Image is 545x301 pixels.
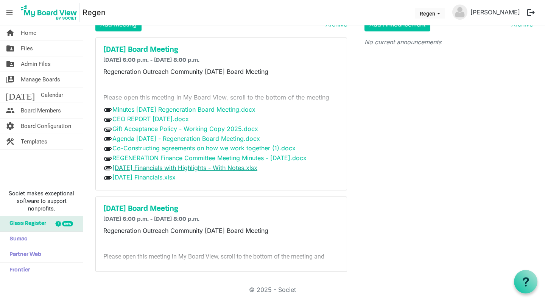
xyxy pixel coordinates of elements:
[103,125,112,134] span: attachment
[112,164,257,172] a: [DATE] Financials with Highlights - With Notes.xlsx
[112,115,189,123] a: CEO REPORT [DATE].docx
[249,286,296,293] a: © 2025 - Societ
[103,57,339,64] h6: [DATE] 6:00 p.m. - [DATE] 8:00 p.m.
[103,173,112,182] span: attachment
[112,106,255,113] a: Minutes [DATE] Regeneration Board Meeting.docx
[6,134,15,149] span: construction
[21,134,47,149] span: Templates
[21,103,61,118] span: Board Members
[62,221,73,226] div: new
[103,204,339,214] a: [DATE] Board Meeting
[103,253,324,270] span: Please open this meeting in My Board View, scroll to the bottom of the meeting and indicate wheth...
[6,263,30,278] span: Frontier
[41,87,63,103] span: Calendar
[103,134,112,143] span: attachment
[112,144,296,152] a: Co-Constructing agreements on how we work together (1).docx
[19,3,83,22] a: My Board View Logo
[467,5,523,20] a: [PERSON_NAME]
[415,8,445,19] button: Regen dropdownbutton
[112,135,260,142] a: Agenda [DATE] - Regeneration Board Meeting.docx
[103,45,339,55] a: [DATE] Board Meeting
[6,232,27,247] span: Sumac
[364,37,533,47] p: No current announcements
[103,144,112,153] span: attachment
[83,5,106,20] a: Regen
[6,103,15,118] span: people
[21,119,71,134] span: Board Configuration
[112,125,258,133] a: Gift Acceptance Policy - Working Copy 2025.docx
[103,93,339,111] p: Please open this meeting in My Board View, scroll to the bottom of the meeting and indicate wheth...
[6,41,15,56] span: folder_shared
[452,5,467,20] img: no-profile-picture.svg
[523,5,539,20] button: logout
[6,25,15,41] span: home
[103,115,112,124] span: attachment
[3,190,79,212] span: Societ makes exceptional software to support nonprofits.
[103,67,339,76] p: Regeneration Outreach Community [DATE] Board Meeting
[6,216,46,231] span: Glass Register
[112,154,307,162] a: REGENERATION Finance Committee Meeting Minutes - [DATE].docx
[6,119,15,134] span: settings
[103,105,112,114] span: attachment
[103,216,339,223] h6: [DATE] 6:00 p.m. - [DATE] 8:00 p.m.
[21,56,51,72] span: Admin Files
[103,227,268,234] span: Regeneration Outreach Community [DATE] Board Meeting
[6,72,15,87] span: switch_account
[6,87,35,103] span: [DATE]
[21,25,36,41] span: Home
[6,56,15,72] span: folder_shared
[21,72,60,87] span: Manage Boards
[103,154,112,163] span: attachment
[21,41,33,56] span: Files
[19,3,79,22] img: My Board View Logo
[2,5,17,20] span: menu
[6,247,41,262] span: Partner Web
[103,164,112,173] span: attachment
[112,173,176,181] a: [DATE] Financials.xlsx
